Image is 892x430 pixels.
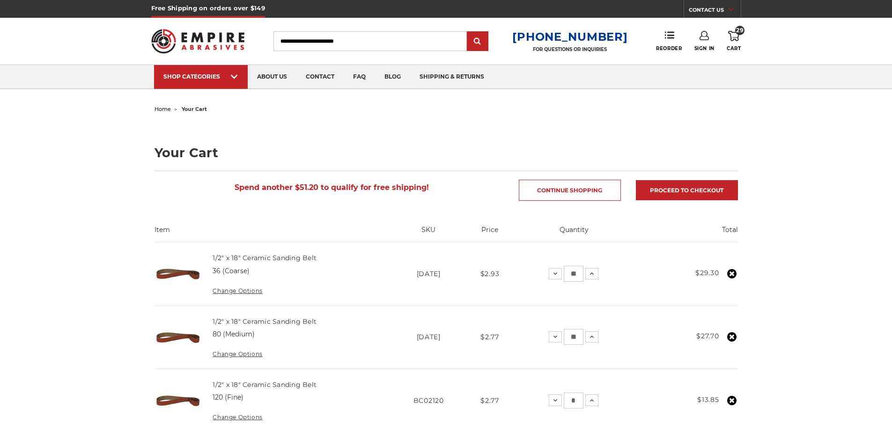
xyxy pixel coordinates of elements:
[564,329,583,345] input: 1/2" x 18" Ceramic Sanding Belt Quantity:
[344,65,375,89] a: faq
[155,314,201,361] img: 1/2" x 18" Ceramic File Belt
[390,225,467,242] th: SKU
[213,266,250,276] dd: 36 (Coarse)
[636,225,738,242] th: Total
[512,46,627,52] p: FOR QUESTIONS OR INQUIRIES
[735,26,745,35] span: 29
[689,5,741,18] a: CONTACT US
[564,393,583,408] input: 1/2" x 18" Ceramic Sanding Belt Quantity:
[213,329,255,339] dd: 80 (Medium)
[155,250,201,297] img: 1/2" x 18" Ceramic File Belt
[410,65,494,89] a: shipping & returns
[155,225,391,242] th: Item
[213,350,262,357] a: Change Options
[155,106,171,112] a: home
[296,65,344,89] a: contact
[480,333,499,341] span: $2.77
[696,332,719,340] strong: $27.70
[155,146,738,159] h1: Your Cart
[695,269,719,277] strong: $29.30
[213,287,262,294] a: Change Options
[468,32,487,51] input: Submit
[155,377,201,424] img: 1/2" x 18" Ceramic File Belt
[248,65,296,89] a: about us
[417,270,441,278] span: [DATE]
[694,45,715,51] span: Sign In
[656,31,682,51] a: Reorder
[417,333,441,341] span: [DATE]
[512,30,627,44] a: [PHONE_NUMBER]
[213,317,317,326] a: 1/2" x 18" Ceramic Sanding Belt
[151,23,245,59] img: Empire Abrasives
[182,106,207,112] span: your cart
[467,225,513,242] th: Price
[727,31,741,51] a: 29 Cart
[513,225,636,242] th: Quantity
[480,270,500,278] span: $2.93
[235,183,429,192] span: Spend another $51.20 to qualify for free shipping!
[636,180,738,200] a: Proceed to checkout
[213,380,317,389] a: 1/2" x 18" Ceramic Sanding Belt
[213,393,243,402] dd: 120 (Fine)
[163,73,238,80] div: SHOP CATEGORIES
[727,45,741,51] span: Cart
[375,65,410,89] a: blog
[519,180,621,201] a: Continue Shopping
[480,396,499,405] span: $2.77
[213,254,317,262] a: 1/2" x 18" Ceramic Sanding Belt
[656,45,682,51] span: Reorder
[213,414,262,421] a: Change Options
[413,396,444,405] span: BC02120
[564,266,583,282] input: 1/2" x 18" Ceramic Sanding Belt Quantity:
[697,395,719,404] strong: $13.85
